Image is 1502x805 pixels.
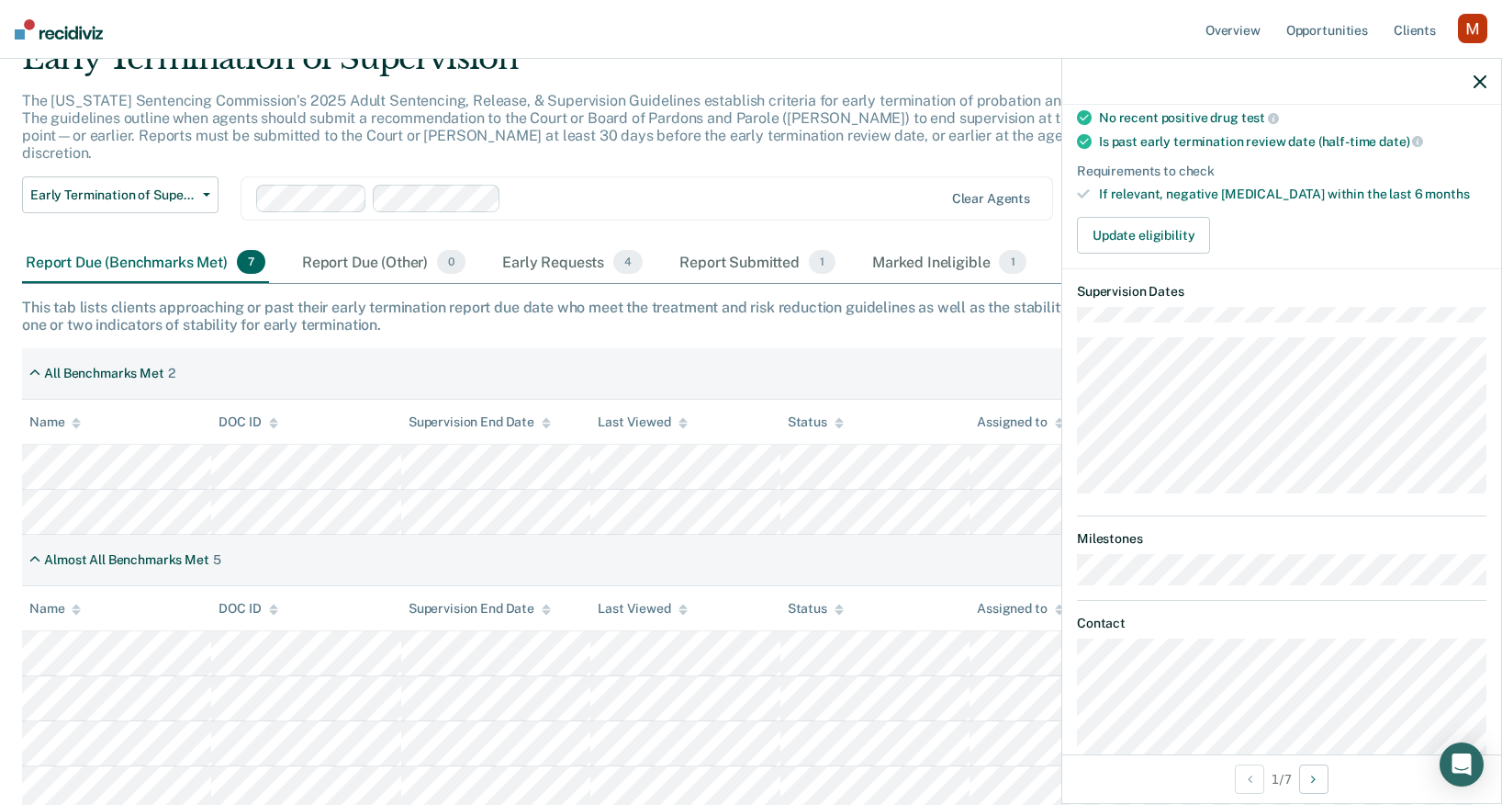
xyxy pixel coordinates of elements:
button: Next Opportunity [1299,765,1328,794]
div: No recent positive drug [1099,109,1486,126]
dt: Milestones [1077,531,1486,547]
div: All Benchmarks Met [44,366,163,381]
div: Almost All Benchmarks Met [44,552,209,568]
div: Marked Ineligible [869,243,1030,283]
div: Early Termination of Supervision [22,40,1149,92]
div: This tab lists clients approaching or past their early termination report due date who meet the t... [22,299,1480,334]
div: Clear agents [952,191,1030,207]
div: Name [29,414,81,430]
span: 0 [437,250,465,274]
span: date) [1379,134,1423,149]
button: Update eligibility [1077,217,1210,254]
div: Last Viewed [598,601,687,617]
div: Report Due (Other) [298,243,469,283]
div: Supervision End Date [409,414,551,430]
div: Supervision End Date [409,601,551,617]
div: If relevant, negative [MEDICAL_DATA] within the last 6 [1099,187,1486,202]
div: Is past early termination review date (half-time [1099,133,1486,150]
span: 1 [809,250,835,274]
div: DOC ID [219,601,277,617]
div: 5 [213,552,221,568]
button: Previous Opportunity [1235,765,1264,794]
span: Early Termination of Supervision [30,187,196,203]
div: Assigned to [977,601,1063,617]
div: DOC ID [219,414,277,430]
div: Name [29,601,81,617]
p: The [US_STATE] Sentencing Commission’s 2025 Adult Sentencing, Release, & Supervision Guidelines e... [22,92,1134,163]
div: Early Requests [499,243,646,283]
img: Recidiviz [15,19,103,40]
div: Status [788,414,844,430]
span: months [1425,187,1469,201]
div: Requirements to check [1077,164,1486,179]
div: Open Intercom Messenger [1440,743,1484,787]
div: Last Viewed [598,414,687,430]
div: Report Submitted [676,243,839,283]
span: 1 [999,250,1026,274]
div: Assigned to [977,414,1063,430]
div: 2 [168,366,175,381]
div: 1 / 7 [1062,754,1501,803]
dt: Supervision Dates [1077,284,1486,300]
span: 7 [237,250,265,274]
span: 4 [613,250,643,274]
div: Report Due (Benchmarks Met) [22,243,269,283]
dt: Contact [1077,616,1486,631]
span: test [1241,110,1279,125]
div: Status [788,601,844,617]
